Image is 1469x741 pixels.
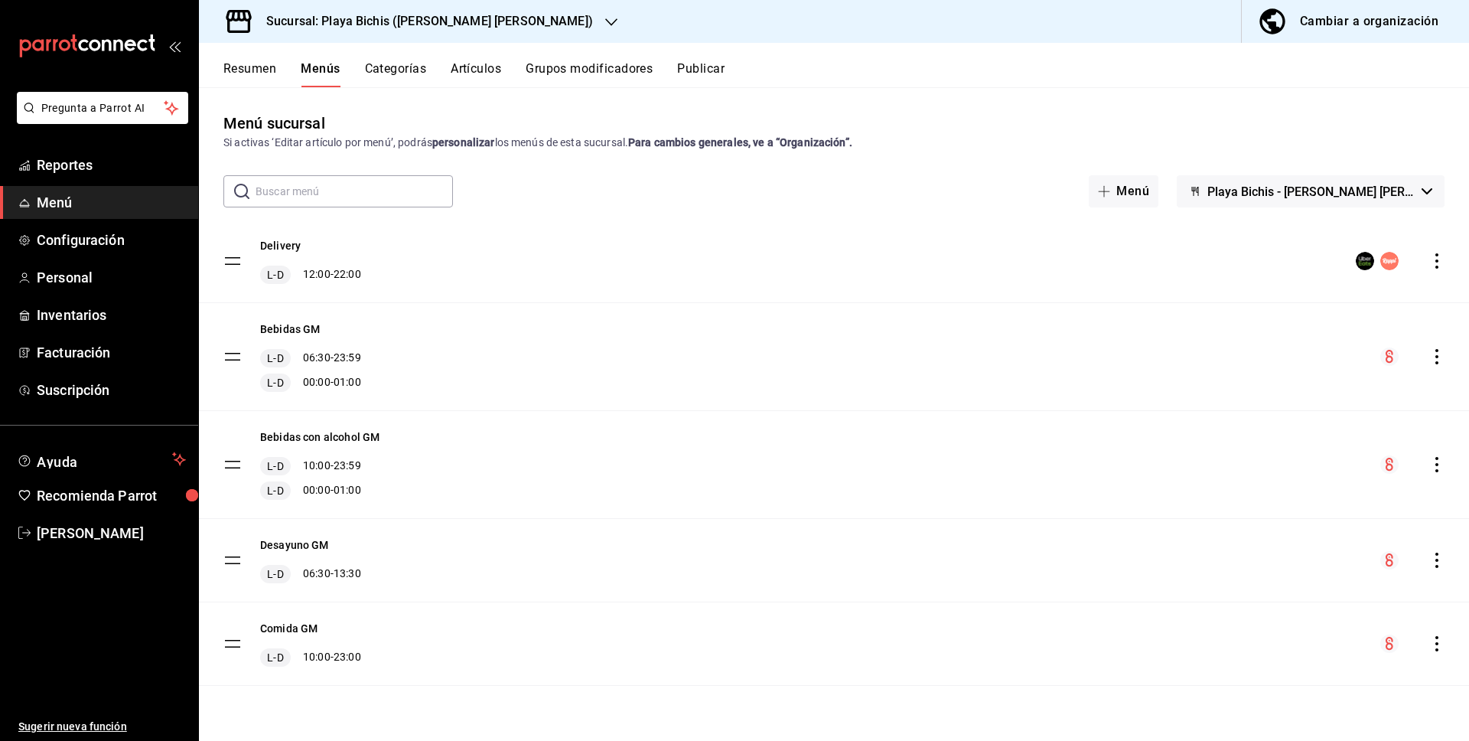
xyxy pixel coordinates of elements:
[1429,457,1445,472] button: actions
[37,450,166,468] span: Ayuda
[223,348,242,366] button: drag
[451,61,501,87] button: Artículos
[260,266,361,284] div: 12:00 - 22:00
[264,459,286,474] span: L-D
[223,112,325,135] div: Menú sucursal
[223,551,242,570] button: drag
[37,485,186,506] span: Recomienda Parrot
[1429,636,1445,651] button: actions
[264,483,286,498] span: L-D
[264,650,286,665] span: L-D
[41,100,164,116] span: Pregunta a Parrot AI
[37,230,186,250] span: Configuración
[260,429,379,445] button: Bebidas con alcohol GM
[260,537,329,553] button: Desayuno GM
[223,61,276,87] button: Resumen
[223,135,1445,151] div: Si activas ‘Editar artículo por menú’, podrás los menús de esta sucursal.
[37,380,186,400] span: Suscripción
[260,322,321,337] button: Bebidas GM
[18,719,186,735] span: Sugerir nueva función
[264,375,286,390] span: L-D
[1207,184,1415,199] span: Playa Bichis - [PERSON_NAME] [PERSON_NAME]
[260,349,361,367] div: 06:30 - 23:59
[260,238,301,253] button: Delivery
[37,523,186,544] span: [PERSON_NAME]
[264,351,286,366] span: L-D
[260,621,318,636] button: Comida GM
[37,192,186,213] span: Menú
[432,136,495,149] strong: personalizar
[223,455,242,474] button: drag
[260,481,379,500] div: 00:00 - 01:00
[1429,553,1445,568] button: actions
[223,635,242,653] button: drag
[37,305,186,325] span: Inventarios
[526,61,653,87] button: Grupos modificadores
[264,267,286,282] span: L-D
[260,648,361,667] div: 10:00 - 23:00
[199,220,1469,686] table: menu-maker-table
[260,374,361,392] div: 00:00 - 01:00
[168,40,181,52] button: open_drawer_menu
[37,267,186,288] span: Personal
[260,565,361,583] div: 06:30 - 13:30
[256,176,453,207] input: Buscar menú
[365,61,427,87] button: Categorías
[223,61,1469,87] div: navigation tabs
[17,92,188,124] button: Pregunta a Parrot AI
[301,61,340,87] button: Menús
[628,136,852,149] strong: Para cambios generales, ve a “Organización”.
[1429,253,1445,269] button: actions
[1300,11,1438,32] div: Cambiar a organización
[254,12,593,31] h3: Sucursal: Playa Bichis ([PERSON_NAME] [PERSON_NAME])
[264,566,286,582] span: L-D
[677,61,725,87] button: Publicar
[1429,349,1445,364] button: actions
[37,342,186,363] span: Facturación
[11,111,188,127] a: Pregunta a Parrot AI
[260,457,379,475] div: 10:00 - 23:59
[37,155,186,175] span: Reportes
[223,252,242,270] button: drag
[1177,175,1445,207] button: Playa Bichis - [PERSON_NAME] [PERSON_NAME]
[1089,175,1158,207] button: Menú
